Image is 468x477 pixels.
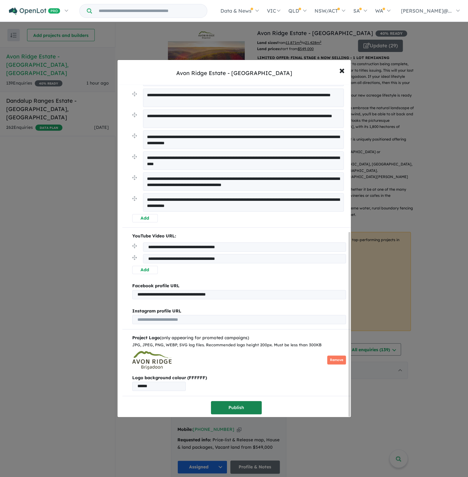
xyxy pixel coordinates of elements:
[132,244,137,248] img: drag.svg
[132,308,181,314] b: Instagram profile URL
[401,8,452,14] span: [PERSON_NAME]@...
[132,342,346,348] div: JPG, JPEG, PNG, WEBP, SVG log files. Recommended logo height 200px. Must be less than 300KB
[132,133,137,138] img: drag.svg
[132,233,346,240] p: YouTube Video URL:
[132,154,137,159] img: drag.svg
[132,113,137,117] img: drag.svg
[211,401,262,414] button: Publish
[132,214,158,222] button: Add
[132,334,346,342] div: (only appearing for promoted campaigns)
[132,175,137,180] img: drag.svg
[132,196,137,201] img: drag.svg
[132,266,158,274] button: Add
[132,92,137,96] img: drag.svg
[132,255,137,260] img: drag.svg
[9,7,60,15] img: Openlot PRO Logo White
[132,351,172,369] img: Avon%20Ridge%20Estate%20-%20Brigadoon.jpg
[327,356,346,364] button: Remove
[176,69,292,77] div: Avon Ridge Estate - [GEOGRAPHIC_DATA]
[339,63,345,77] span: ×
[93,4,206,18] input: Try estate name, suburb, builder or developer
[132,283,180,288] b: Facebook profile URL
[132,374,346,382] b: Logo background colour (FFFFFF)
[132,335,160,340] b: Project Logo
